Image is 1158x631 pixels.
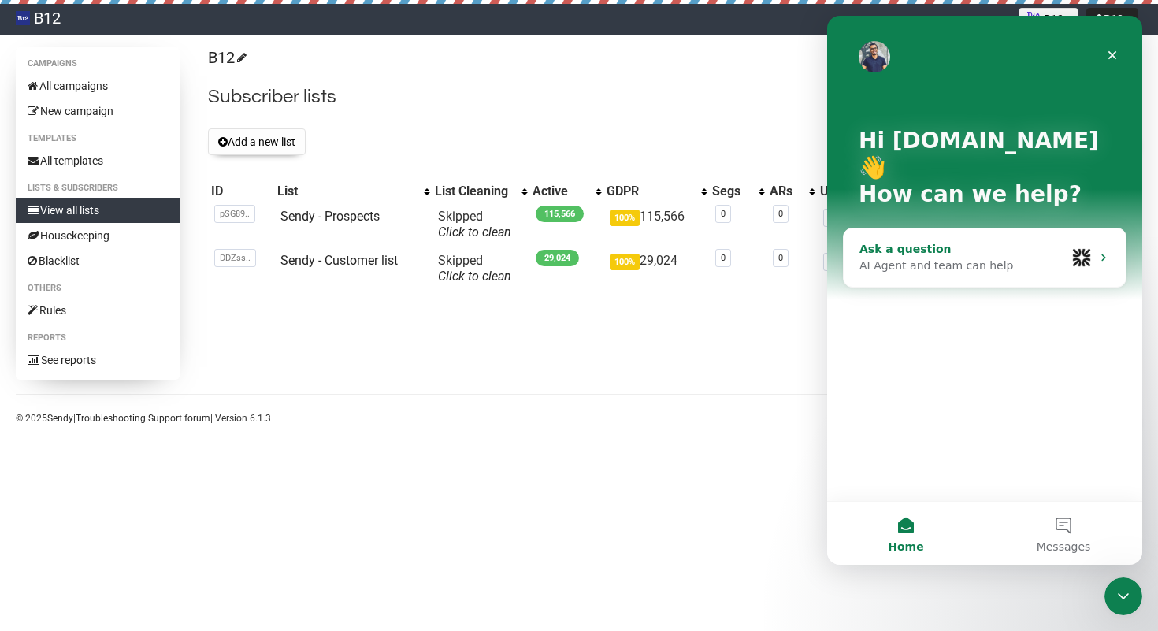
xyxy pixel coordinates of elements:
a: View all lists [16,198,180,223]
h2: Subscriber lists [208,83,1142,111]
li: Reports [16,328,180,347]
a: 0 [778,209,783,219]
a: See reports [16,347,180,373]
span: 29,024 [536,250,579,266]
span: 0% [823,209,845,227]
iframe: Intercom live chat [1104,577,1142,615]
div: Active [533,184,587,199]
div: List [277,184,416,199]
span: 100% [610,254,640,270]
span: DDZss.. [214,249,256,267]
a: Housekeeping [16,223,180,248]
div: ID [211,184,271,199]
span: 100% [610,210,640,226]
th: ARs: No sort applied, activate to apply an ascending sort [766,180,817,202]
th: List Cleaning: No sort applied, activate to apply an ascending sort [432,180,529,202]
a: All templates [16,148,180,173]
span: 115,566 [536,206,584,222]
li: Others [16,279,180,298]
span: 0% [823,253,845,271]
div: GDPR [607,184,694,199]
li: Templates [16,129,180,148]
li: Lists & subscribers [16,179,180,198]
a: Sendy - Customer list [280,253,398,268]
th: Segs: No sort applied, activate to apply an ascending sort [709,180,766,202]
td: 115,566 [603,202,710,247]
div: List Cleaning [435,184,514,199]
a: B12 [208,48,244,67]
a: Blacklist [16,248,180,273]
td: 0 [817,247,934,291]
a: All campaigns [16,73,180,98]
span: pSG89.. [214,205,255,223]
td: 29,024 [603,247,710,291]
button: Add a new list [208,128,306,155]
th: List: No sort applied, activate to apply an ascending sort [274,180,432,202]
button: B12 [1019,8,1078,30]
a: Support forum [148,413,210,424]
th: Active: No sort applied, activate to apply an ascending sort [529,180,603,202]
img: 83d8429b531d662e2d1277719739fdde [16,11,30,25]
span: Skipped [438,253,511,284]
div: Segs [712,184,751,199]
p: © 2025 | | | Version 6.1.3 [16,410,271,427]
div: ARs [770,184,801,199]
li: Campaigns [16,54,180,73]
a: Troubleshooting [76,413,146,424]
a: Sendy [47,413,73,424]
a: 0 [721,209,726,219]
button: B12 [1086,8,1138,30]
th: GDPR: No sort applied, activate to apply an ascending sort [603,180,710,202]
th: Unsubscribed: No sort applied, activate to apply an ascending sort [817,180,934,202]
a: Rules [16,298,180,323]
iframe: Intercom live chat [827,16,1142,565]
a: Click to clean [438,269,511,284]
a: 0 [778,253,783,263]
a: Sendy - Prospects [280,209,380,224]
td: 0 [817,202,934,247]
th: ID: No sort applied, sorting is disabled [208,180,274,202]
img: 1.png [1027,12,1040,24]
a: Click to clean [438,225,511,239]
a: 0 [721,253,726,263]
span: Skipped [438,209,511,239]
div: Unsubscribed [820,184,919,199]
a: New campaign [16,98,180,124]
